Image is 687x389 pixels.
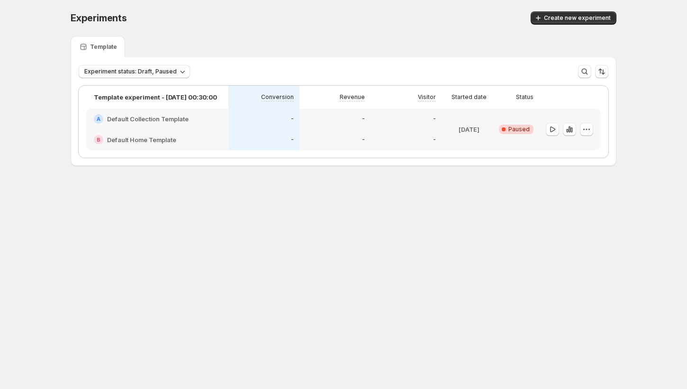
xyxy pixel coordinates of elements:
[340,93,365,101] p: Revenue
[94,92,217,102] p: Template experiment - [DATE] 00:30:00
[433,115,436,123] p: -
[452,93,487,101] p: Started date
[508,126,530,133] span: Paused
[531,11,616,25] button: Create new experiment
[291,136,294,144] p: -
[97,116,100,122] h2: A
[362,115,365,123] p: -
[71,12,127,24] span: Experiments
[433,136,436,144] p: -
[291,115,294,123] p: -
[516,93,533,101] p: Status
[84,68,177,75] span: Experiment status: Draft, Paused
[418,93,436,101] p: Visitor
[107,114,189,124] h2: Default Collection Template
[79,65,190,78] button: Experiment status: Draft, Paused
[90,43,117,51] p: Template
[261,93,294,101] p: Conversion
[595,65,608,78] button: Sort the results
[459,125,479,134] p: [DATE]
[97,137,100,143] h2: B
[362,136,365,144] p: -
[107,135,176,145] h2: Default Home Template
[544,14,611,22] span: Create new experiment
